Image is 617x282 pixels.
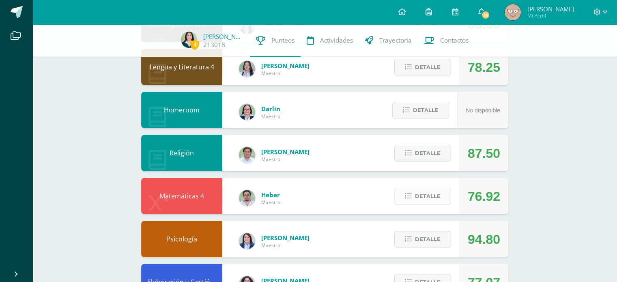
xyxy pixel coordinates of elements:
[271,36,295,45] span: Punteos
[203,32,244,41] a: [PERSON_NAME]
[468,49,500,86] div: 78.25
[261,113,280,120] span: Maestro
[141,135,222,171] div: Religión
[415,232,441,247] span: Detalle
[413,103,439,118] span: Detalle
[468,178,500,215] div: 76.92
[261,70,310,77] span: Maestro
[239,104,255,120] img: 571966f00f586896050bf2f129d9ef0a.png
[527,12,574,19] span: Mi Perfil
[239,61,255,77] img: df6a3bad71d85cf97c4a6d1acf904499.png
[181,32,197,48] img: 4935db1020889ec8a770b94a1ae4485b.png
[392,102,449,118] button: Detalle
[261,242,310,249] span: Maestro
[141,92,222,128] div: Homeroom
[320,36,353,45] span: Actividades
[141,178,222,214] div: Matemáticas 4
[261,234,310,242] span: [PERSON_NAME]
[250,24,301,57] a: Punteos
[394,231,451,248] button: Detalle
[379,36,412,45] span: Trayectoria
[141,221,222,257] div: Psicología
[261,199,280,206] span: Maestro
[203,41,225,49] a: 213018
[190,39,199,50] span: 3
[415,60,441,75] span: Detalle
[468,221,500,258] div: 94.80
[261,148,310,156] span: [PERSON_NAME]
[468,135,500,172] div: 87.50
[239,190,255,206] img: 00229b7027b55c487e096d516d4a36c4.png
[239,147,255,163] img: f767cae2d037801592f2ba1a5db71a2a.png
[141,49,222,85] div: Lengua y Literatura 4
[239,233,255,249] img: 101204560ce1c1800cde82bcd5e5712f.png
[481,11,490,19] span: 16
[394,59,451,75] button: Detalle
[261,156,310,163] span: Maestro
[394,145,451,161] button: Detalle
[415,189,441,204] span: Detalle
[261,62,310,70] span: [PERSON_NAME]
[415,146,441,161] span: Detalle
[466,107,500,114] span: No disponible
[301,24,359,57] a: Actividades
[505,4,521,20] img: 1d5ff08e5e634c33347504321c809827.png
[261,105,280,113] span: Darlin
[440,36,469,45] span: Contactos
[394,188,451,205] button: Detalle
[359,24,418,57] a: Trayectoria
[418,24,475,57] a: Contactos
[527,5,574,13] span: [PERSON_NAME]
[261,191,280,199] span: Heber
